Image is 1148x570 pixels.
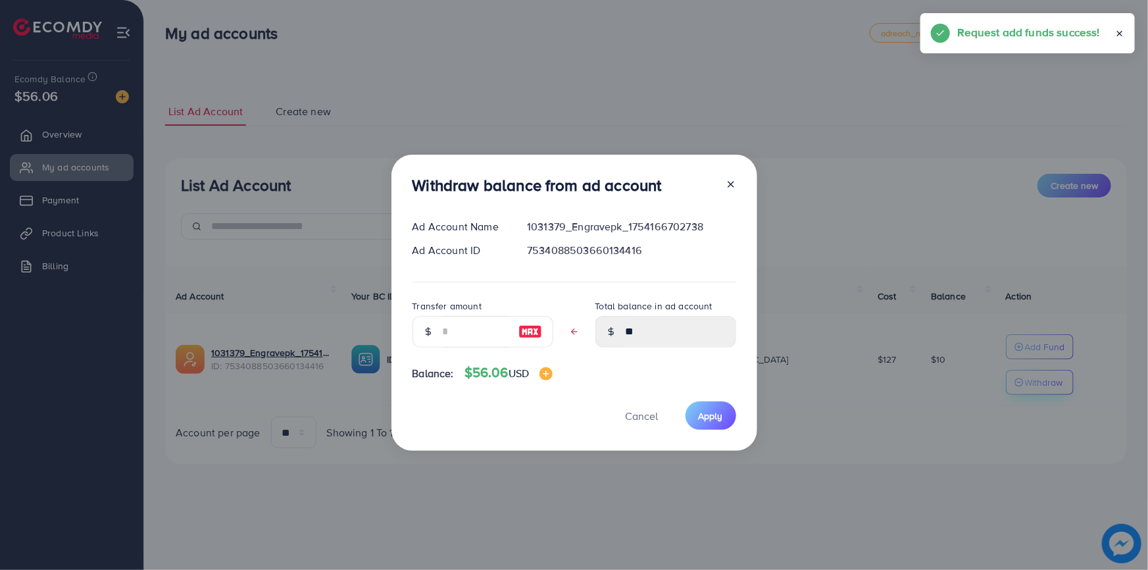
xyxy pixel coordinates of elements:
span: Balance: [412,366,454,381]
button: Apply [686,402,736,430]
span: Apply [699,409,723,423]
img: image [539,367,553,380]
h5: Request add funds success! [958,24,1100,41]
h4: $56.06 [464,365,553,381]
div: 7534088503660134416 [516,243,746,258]
label: Total balance in ad account [595,299,712,313]
div: Ad Account Name [402,219,517,234]
div: 1031379_Engravepk_1754166702738 [516,219,746,234]
button: Cancel [609,402,675,430]
span: USD [509,366,529,380]
h3: Withdraw balance from ad account [412,176,662,195]
label: Transfer amount [412,299,482,313]
span: Cancel [626,409,659,423]
img: image [518,324,542,340]
div: Ad Account ID [402,243,517,258]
